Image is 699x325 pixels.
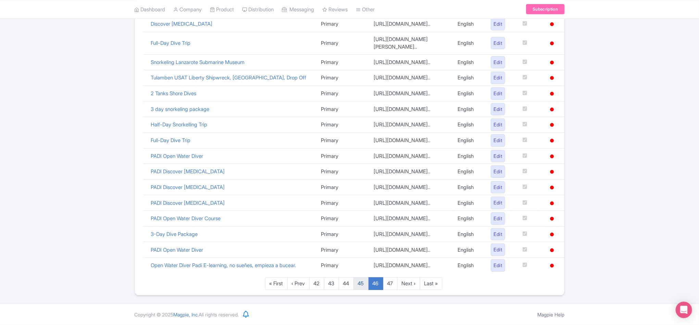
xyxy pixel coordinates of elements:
td: [URL][DOMAIN_NAME].. [369,133,452,148]
a: Edit [491,212,505,225]
td: English [453,86,486,101]
td: [URL][DOMAIN_NAME].. [369,226,452,242]
a: PADI Discover [MEDICAL_DATA] [151,184,225,190]
td: Primary [316,32,369,54]
a: PADI Discover [MEDICAL_DATA] [151,168,225,175]
td: [URL][DOMAIN_NAME].. [369,101,452,117]
td: Primary [316,16,369,32]
a: Edit [491,228,505,241]
a: « First [265,277,288,290]
td: English [453,54,486,70]
td: English [453,32,486,54]
td: English [453,16,486,32]
td: Primary [316,148,369,164]
td: Primary [316,242,369,258]
a: Edit [491,72,505,84]
td: [URL][DOMAIN_NAME].. [369,211,452,227]
a: Edit [491,259,505,272]
a: Edit [491,243,505,256]
td: [URL][DOMAIN_NAME].. [369,179,452,195]
td: Primary [316,101,369,117]
span: Magpie, Inc. [174,312,199,317]
td: Primary [316,211,369,227]
td: English [453,211,486,227]
a: ‹ Prev [287,277,310,290]
a: Edit [491,118,505,131]
td: [URL][DOMAIN_NAME].. [369,242,452,258]
td: [URL][DOMAIN_NAME].. [369,54,452,70]
a: 2 Tanks Shore Dives [151,90,197,97]
td: English [453,258,486,273]
a: Edit [491,150,505,163]
td: Primary [316,70,369,86]
td: [URL][DOMAIN_NAME][PERSON_NAME].. [369,32,452,54]
a: Half-Day Snorkelling Trip [151,121,208,128]
a: Edit [491,181,505,194]
div: Copyright © 2025 All rights reserved. [130,311,243,318]
a: Edit [491,103,505,116]
a: Edit [491,37,505,50]
a: 46 [368,277,383,290]
a: Next › [397,277,420,290]
a: 3 day snorkeling package [151,106,210,112]
a: Edit [491,197,505,209]
td: English [453,164,486,180]
a: PADI Open Water Diver Course [151,215,221,222]
a: Magpie Help [538,312,565,317]
a: PADI Discover [MEDICAL_DATA] [151,200,225,206]
td: Primary [316,133,369,148]
a: 3-Day Dive Package [151,231,198,237]
td: Primary [316,164,369,180]
td: Primary [316,117,369,133]
td: [URL][DOMAIN_NAME].. [369,148,452,164]
td: English [453,226,486,242]
td: Primary [316,86,369,101]
td: Primary [316,258,369,273]
td: [URL][DOMAIN_NAME].. [369,16,452,32]
a: Last » [420,277,442,290]
a: Full-Day Dive Trip [151,40,191,46]
td: [URL][DOMAIN_NAME].. [369,70,452,86]
a: Edit [491,134,505,147]
a: Discover [MEDICAL_DATA] [151,21,213,27]
td: Primary [316,179,369,195]
a: 43 [324,277,339,290]
a: 45 [353,277,369,290]
a: 42 [309,277,324,290]
a: Full-Day Dive Trip [151,137,191,143]
td: English [453,133,486,148]
a: PADI Open Water Diver [151,247,203,253]
td: English [453,242,486,258]
a: 47 [383,277,398,290]
a: Edit [491,18,505,30]
td: English [453,179,486,195]
a: 44 [339,277,354,290]
a: Edit [491,87,505,100]
td: English [453,148,486,164]
td: [URL][DOMAIN_NAME].. [369,195,452,211]
td: [URL][DOMAIN_NAME].. [369,117,452,133]
td: Primary [316,195,369,211]
td: [URL][DOMAIN_NAME].. [369,86,452,101]
td: [URL][DOMAIN_NAME].. [369,164,452,180]
td: English [453,101,486,117]
a: Tulamben USAT Liberty Shipwreck, [GEOGRAPHIC_DATA], Drop Off [151,74,307,81]
a: Snorkeling Lanzarote Submarine Museum [151,59,245,65]
td: Primary [316,226,369,242]
div: Open Intercom Messenger [676,302,692,318]
td: English [453,117,486,133]
a: Edit [491,165,505,178]
td: English [453,195,486,211]
a: Subscription [526,4,564,14]
td: Primary [316,54,369,70]
a: Edit [491,56,505,69]
a: Open Water Diver Padi E-learning, no sueñes, empieza a bucear. [151,262,297,268]
td: [URL][DOMAIN_NAME].. [369,258,452,273]
a: PADI Open Water Diver [151,153,203,159]
td: English [453,70,486,86]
